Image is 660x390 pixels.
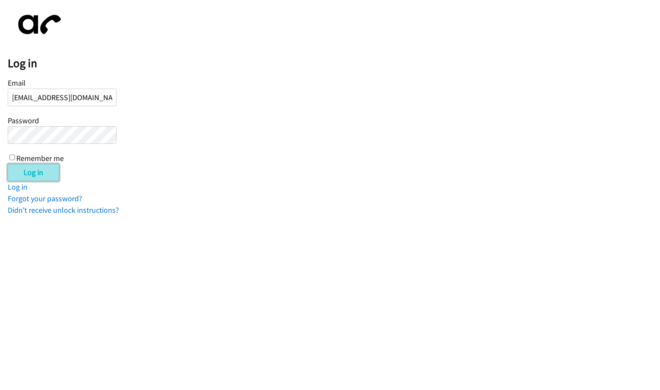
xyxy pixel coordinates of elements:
[8,194,82,203] a: Forgot your password?
[8,8,68,42] img: aphone-8a226864a2ddd6a5e75d1ebefc011f4aa8f32683c2d82f3fb0802fe031f96514.svg
[8,116,39,125] label: Password
[16,153,64,163] label: Remember me
[8,182,27,192] a: Log in
[8,78,26,88] label: Email
[8,164,59,181] input: Log in
[8,56,660,71] h2: Log in
[8,205,119,215] a: Didn't receive unlock instructions?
